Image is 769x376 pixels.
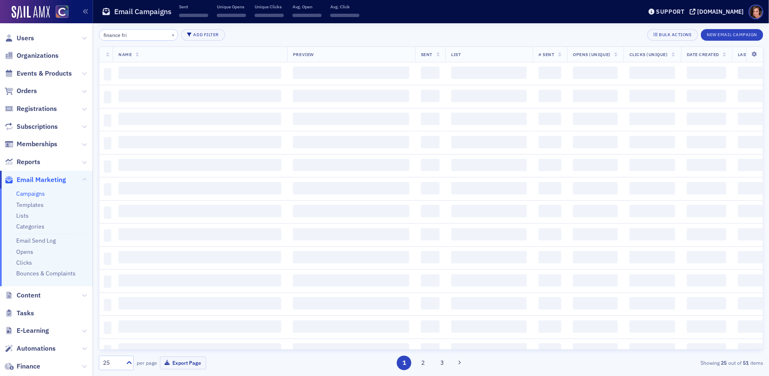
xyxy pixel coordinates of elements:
span: ‌ [118,136,281,148]
button: 1 [397,356,411,370]
button: Bulk Actions [647,29,698,41]
span: ‌ [629,90,675,102]
a: Reports [5,157,40,167]
span: ‌ [573,66,617,79]
h1: Email Campaigns [114,7,172,17]
p: Unique Opens [217,4,246,10]
button: 2 [416,356,430,370]
span: ‌ [573,274,617,287]
span: Sent [421,52,432,57]
a: E-Learning [5,326,49,335]
button: 3 [435,356,449,370]
span: ‌ [104,114,111,127]
span: ‌ [451,66,527,79]
a: Tasks [5,309,34,318]
span: ‌ [118,343,281,356]
a: Subscriptions [5,122,58,131]
span: ‌ [573,159,617,171]
span: ‌ [629,320,675,333]
span: E-Learning [17,326,49,335]
span: ‌ [255,14,284,17]
span: ‌ [629,297,675,310]
span: ‌ [573,113,617,125]
a: Content [5,291,41,300]
span: ‌ [573,90,617,102]
span: ‌ [573,228,617,241]
div: Support [656,8,685,15]
span: ‌ [629,228,675,241]
span: ‌ [104,91,111,103]
span: List [451,52,461,57]
a: Clicks [16,259,32,266]
span: ‌ [451,228,527,241]
span: ‌ [573,251,617,263]
span: ‌ [687,205,726,217]
span: Tasks [17,309,34,318]
span: ‌ [118,182,281,194]
span: ‌ [421,205,440,217]
span: ‌ [687,90,726,102]
span: ‌ [573,320,617,333]
span: ‌ [451,274,527,287]
span: ‌ [629,159,675,171]
p: Avg. Click [330,4,359,10]
span: Subscriptions [17,122,58,131]
span: ‌ [687,136,726,148]
span: Events & Products [17,69,72,78]
span: Opens (Unique) [573,52,610,57]
span: ‌ [104,229,111,242]
span: ‌ [687,182,726,194]
span: ‌ [293,136,409,148]
span: ‌ [330,14,359,17]
span: ‌ [293,343,409,356]
span: ‌ [421,320,440,333]
span: ‌ [293,251,409,263]
a: Orders [5,86,37,96]
span: ‌ [118,159,281,171]
span: ‌ [293,297,409,310]
span: ‌ [451,343,527,356]
span: ‌ [573,182,617,194]
p: Unique Clicks [255,4,284,10]
span: ‌ [293,274,409,287]
a: Finance [5,362,40,371]
span: Organizations [17,51,59,60]
span: ‌ [629,182,675,194]
span: ‌ [687,297,726,310]
span: ‌ [104,275,111,288]
span: ‌ [104,299,111,311]
span: ‌ [629,113,675,125]
span: ‌ [451,113,527,125]
span: ‌ [104,322,111,334]
span: ‌ [104,160,111,173]
span: ‌ [573,343,617,356]
span: ‌ [421,228,440,241]
label: per page [137,359,157,366]
button: New Email Campaign [701,29,763,41]
span: ‌ [104,253,111,265]
span: ‌ [687,343,726,356]
span: Date Created [687,52,719,57]
img: SailAMX [56,5,69,18]
span: ‌ [538,228,561,241]
div: 25 [103,359,121,367]
a: Opens [16,248,33,256]
span: ‌ [421,159,440,171]
span: ‌ [293,159,409,171]
span: Users [17,34,34,43]
span: ‌ [118,228,281,241]
span: ‌ [104,345,111,357]
p: Sent [179,4,208,10]
span: ‌ [118,251,281,263]
span: ‌ [687,274,726,287]
a: Events & Products [5,69,72,78]
span: ‌ [293,205,409,217]
a: Bounces & Complaints [16,270,76,277]
span: ‌ [217,14,246,17]
span: ‌ [538,297,561,310]
span: ‌ [293,320,409,333]
span: ‌ [573,297,617,310]
span: ‌ [421,251,440,263]
span: Finance [17,362,40,371]
span: ‌ [421,274,440,287]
